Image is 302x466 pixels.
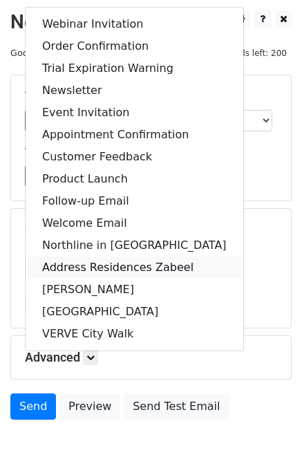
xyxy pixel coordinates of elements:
a: Newsletter [26,80,243,102]
small: Google Sheet: [10,48,173,58]
a: Product Launch [26,168,243,190]
h2: New Campaign [10,10,292,34]
a: Send Test Email [124,393,229,420]
a: Welcome Email [26,212,243,234]
a: Event Invitation [26,102,243,124]
a: Customer Feedback [26,146,243,168]
a: Appointment Confirmation [26,124,243,146]
a: Trial Expiration Warning [26,57,243,80]
a: [PERSON_NAME] [26,279,243,301]
a: Northline in [GEOGRAPHIC_DATA] [26,234,243,257]
a: [GEOGRAPHIC_DATA] [26,301,243,323]
a: Webinar Invitation [26,13,243,35]
h5: Advanced [25,350,277,365]
iframe: Chat Widget [233,400,302,466]
a: Order Confirmation [26,35,243,57]
a: VERVE City Walk [26,323,243,345]
a: Address Residences Zabeel [26,257,243,279]
a: Follow-up Email [26,190,243,212]
a: Send [10,393,56,420]
a: Preview [59,393,120,420]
